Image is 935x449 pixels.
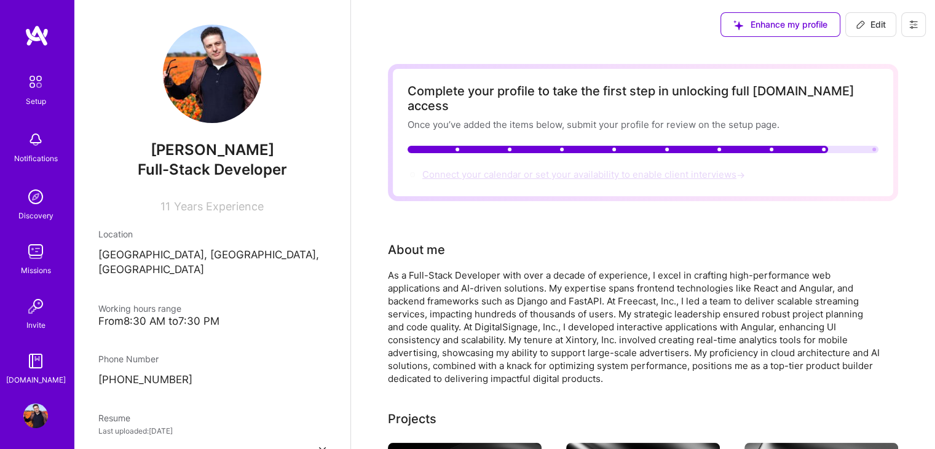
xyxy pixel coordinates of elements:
div: Notifications [14,152,58,165]
img: teamwork [23,239,48,264]
span: → [736,169,745,181]
div: About me [388,240,445,259]
div: Location [98,228,326,240]
span: Full-Stack Developer [138,161,287,178]
div: Invite [26,319,45,332]
img: guide book [23,349,48,373]
span: 11 [160,200,170,213]
span: Edit [856,18,886,31]
div: Complete your profile to take the first step in unlocking full [DOMAIN_NAME] access [408,84,878,113]
img: User Avatar [23,403,48,428]
img: User Avatar [163,25,261,123]
img: Invite [23,294,48,319]
span: Years Experience [174,200,264,213]
span: Connect your calendar or set your availability to enable client interviews [422,169,748,180]
span: Phone Number [98,354,159,364]
a: User Avatar [20,403,51,428]
div: From 8:30 AM to 7:30 PM [98,315,326,328]
div: Setup [26,95,46,108]
p: [PHONE_NUMBER] [98,373,326,387]
p: [GEOGRAPHIC_DATA], [GEOGRAPHIC_DATA], [GEOGRAPHIC_DATA] [98,248,326,277]
button: Edit [845,12,896,37]
div: Missions [21,264,51,277]
span: Working hours range [98,303,181,314]
img: discovery [23,185,48,209]
div: Projects [388,410,436,428]
div: Once you’ve added the items below, submit your profile for review on the setup page. [408,118,878,131]
img: bell [23,127,48,152]
div: As a Full-Stack Developer with over a decade of experience, I excel in crafting high-performance ... [388,269,880,385]
div: [DOMAIN_NAME] [6,373,66,386]
img: logo [25,25,49,47]
span: [PERSON_NAME] [98,141,326,159]
div: Discovery [18,209,53,222]
span: Resume [98,413,130,423]
img: setup [23,69,49,95]
div: Last uploaded: [DATE] [98,424,326,437]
